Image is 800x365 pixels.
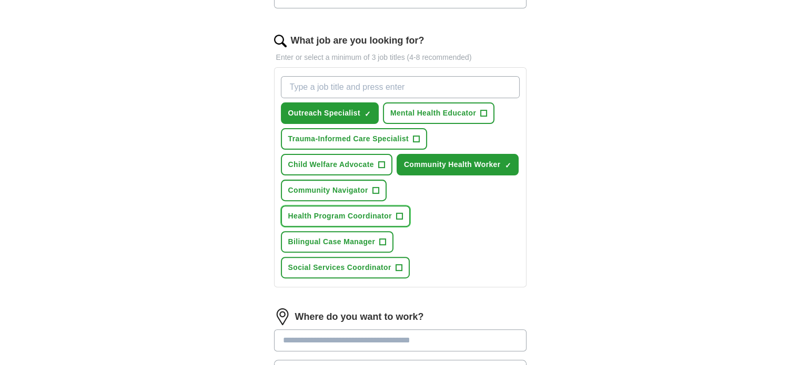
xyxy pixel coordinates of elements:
span: Social Services Coordinator [288,262,391,273]
img: search.png [274,35,287,47]
p: Enter or select a minimum of 3 job titles (4-8 recommended) [274,52,526,63]
span: Community Navigator [288,185,368,196]
button: Social Services Coordinator [281,257,410,278]
button: Trauma-Informed Care Specialist [281,128,427,150]
button: Health Program Coordinator [281,205,410,227]
span: Outreach Specialist [288,108,360,119]
label: Where do you want to work? [295,310,424,324]
img: location.png [274,308,291,325]
span: Bilingual Case Manager [288,236,376,247]
label: What job are you looking for? [291,34,424,48]
span: Health Program Coordinator [288,211,392,222]
span: Child Welfare Advocate [288,159,374,170]
span: Trauma-Informed Care Specialist [288,133,409,144]
input: Type a job title and press enter [281,76,520,98]
button: Child Welfare Advocate [281,154,392,175]
span: ✓ [364,110,371,118]
span: Community Health Worker [404,159,501,170]
button: Community Health Worker✓ [397,154,519,175]
button: Bilingual Case Manager [281,231,394,253]
button: Community Navigator [281,180,387,201]
span: Mental Health Educator [390,108,476,119]
button: Mental Health Educator [383,102,494,124]
span: ✓ [504,161,511,170]
button: Outreach Specialist✓ [281,102,379,124]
